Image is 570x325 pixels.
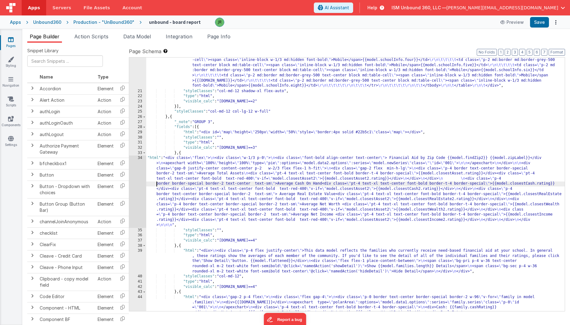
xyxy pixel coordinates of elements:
button: 4 [519,49,525,56]
td: Component - HTML [37,302,95,314]
div: 23 [129,99,146,104]
div: 22 [129,94,146,99]
button: ISM Unbound 360, LLC — [PERSON_NAME][EMAIL_ADDRESS][DOMAIN_NAME] [392,5,565,11]
div: 35 [129,228,146,233]
td: Element [95,140,116,158]
button: 3 [512,49,518,56]
div: 37 [129,238,146,243]
div: Production - "UnBound360" [73,19,134,25]
td: authLogout [37,129,95,140]
div: 29 [129,130,146,135]
span: File Assets [84,5,110,11]
td: Cleave - Phone Input [37,262,95,273]
button: AI Assistant [314,2,353,13]
div: 28 [129,125,146,130]
button: Options [551,18,560,27]
td: Action [95,273,116,291]
span: Data Model [123,33,151,40]
td: Element [95,158,116,169]
td: Element [95,302,116,314]
div: 30 [129,135,146,140]
td: Element [95,250,116,262]
span: ISM Unbound 360, LLC — [392,5,446,11]
span: Help [367,5,377,11]
span: Page Info [207,33,230,40]
span: Snippet Library [27,48,59,54]
div: 43 [129,289,146,295]
td: Component BF [37,314,95,325]
td: Button Group (Button Bar) [37,198,95,216]
span: Apps [28,5,40,11]
div: 26 [129,114,146,120]
div: 25 [129,109,146,114]
div: 42 [129,284,146,290]
h4: unbound - board report [149,20,201,24]
td: Element [95,262,116,273]
button: 5 [527,49,533,56]
td: Button - Dropdown with choices [37,181,95,198]
div: 34 [129,156,146,228]
td: Action [95,94,116,106]
div: 36 [129,233,146,238]
span: Action Scripts [74,33,108,40]
div: Unbound360 [33,19,61,25]
button: 1 [498,49,503,56]
td: Action [95,117,116,129]
td: Alert Action [37,94,95,106]
div: 27 [129,120,146,125]
td: Action [95,129,116,140]
td: Code Editor [37,291,95,302]
button: Preview [497,17,528,27]
div: 31 [129,140,146,145]
span: Page Builder [30,33,59,40]
img: 7673832259734376a215dc8786de64cb [215,18,224,27]
td: Element [95,169,116,181]
td: Cleave - Credit Card [37,250,95,262]
td: checklist [37,227,95,239]
span: Page Schema [129,48,161,55]
div: 24 [129,104,146,109]
span: Servers [52,5,71,11]
button: 2 [505,49,511,56]
td: Element [95,198,116,216]
button: Format [549,49,565,56]
td: Element [95,239,116,250]
button: 6 [534,49,540,56]
td: Action [95,216,116,227]
div: 33 [129,151,146,156]
td: bfcheckbox1 [37,158,95,169]
button: No Folds [477,49,497,56]
td: channelJoinAnonymous [37,216,95,227]
button: 7 [541,49,547,56]
td: Accordion [37,83,95,95]
div: 44 [129,295,146,320]
div: Apps [10,19,21,25]
div: 38 [129,243,146,249]
td: Element [95,314,116,325]
input: Search Snippets ... [27,55,103,67]
td: Authorize Payment Gateway [37,140,95,158]
span: Integration [166,33,192,40]
span: Type [98,74,108,79]
td: Element [95,181,116,198]
div: 39 [129,248,146,274]
div: 32 [129,145,146,151]
span: [PERSON_NAME][EMAIL_ADDRESS][DOMAIN_NAME] [446,5,558,11]
span: AI Assistant [325,5,349,11]
button: Save [530,17,549,28]
td: authLogin [37,106,95,117]
div: 41 [129,279,146,284]
td: ClearFix [37,239,95,250]
div: 21 [129,89,146,94]
td: Element [95,227,116,239]
td: Clipboard - copy model field [37,273,95,291]
div: 40 [129,274,146,279]
td: Action [95,106,116,117]
td: Element [95,83,116,95]
td: authLoginOauth [37,117,95,129]
td: Button [37,169,95,181]
td: Element [95,291,116,302]
span: Name [40,74,53,79]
